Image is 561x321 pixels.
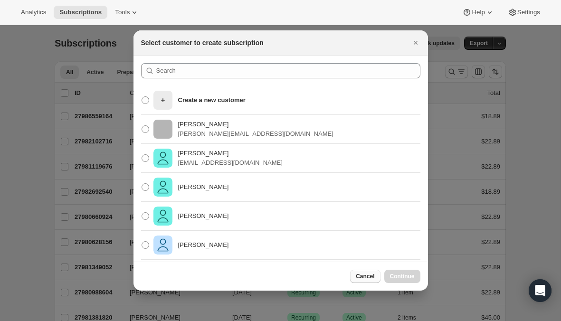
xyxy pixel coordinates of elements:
span: Help [472,9,485,16]
span: Cancel [356,273,374,280]
p: [EMAIL_ADDRESS][DOMAIN_NAME] [178,158,283,168]
span: Settings [517,9,540,16]
span: Tools [115,9,130,16]
h2: Select customer to create subscription [141,38,264,47]
input: Search [156,63,420,78]
p: [PERSON_NAME] [178,182,229,192]
p: Create a new customer [178,95,246,105]
span: Subscriptions [59,9,102,16]
button: Subscriptions [54,6,107,19]
div: Open Intercom Messenger [529,279,551,302]
button: Help [456,6,500,19]
p: [PERSON_NAME] [178,240,229,250]
span: Analytics [21,9,46,16]
p: [PERSON_NAME][EMAIL_ADDRESS][DOMAIN_NAME] [178,129,333,139]
p: [PERSON_NAME] [178,211,229,221]
button: Cancel [350,270,380,283]
button: Close [409,36,422,49]
button: Settings [502,6,546,19]
p: [PERSON_NAME] [178,149,283,158]
button: Tools [109,6,145,19]
p: [PERSON_NAME] [178,120,333,129]
button: Analytics [15,6,52,19]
